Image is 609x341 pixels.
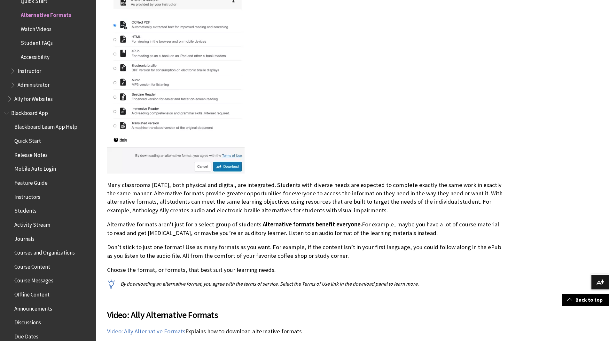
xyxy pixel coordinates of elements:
p: Alternative formats aren't just for a select group of students. For example, maybe you have a lot... [107,220,504,237]
span: Mobile Auto Login [14,164,56,172]
span: Administrator [18,80,50,88]
span: Blackboard App [11,108,48,116]
span: Feature Guide [14,177,48,186]
p: Choose the format, or formats, that best suit your learning needs. [107,266,504,274]
span: Course Content [14,261,50,270]
span: Alternative formats benefit everyone. [263,221,362,228]
span: Instructors [14,191,40,200]
p: Don’t stick to just one format! Use as many formats as you want. For example, if the content isn’... [107,243,504,260]
p: Many classrooms [DATE], both physical and digital, are integrated. Students with diverse needs ar... [107,181,504,215]
span: Instructor [18,66,41,74]
span: Activity Stream [14,219,50,228]
span: Offline Content [14,289,50,298]
span: Announcements [14,303,52,312]
span: Discussions [14,317,41,326]
span: Student FAQs [21,38,53,46]
span: Accessibility [21,52,50,60]
a: Video: Ally Alternative Formats [107,328,185,335]
a: Back to top [562,294,609,306]
span: Due Dates [14,331,38,340]
span: Students [14,205,36,214]
p: Explains how to download alternative formats [107,327,504,336]
span: Release Notes [14,150,48,158]
span: Journals [14,233,35,242]
span: Ally for Websites [14,93,53,102]
span: Watch Videos [21,24,51,32]
span: Alternative Formats [21,10,71,18]
span: Courses and Organizations [14,247,75,256]
span: Quick Start [14,135,41,144]
p: By downloading an alternative format, you agree with the terms of service. Select the Terms of Us... [107,280,504,287]
span: Video: Ally Alternative Formats [107,308,504,321]
span: Blackboard Learn App Help [14,122,77,130]
span: Course Messages [14,275,53,284]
